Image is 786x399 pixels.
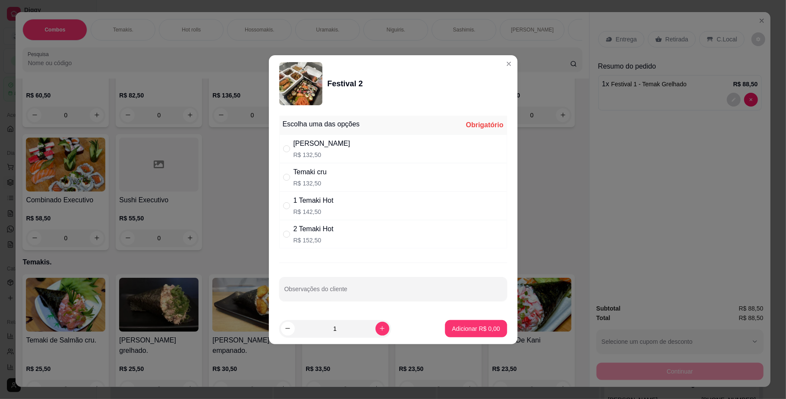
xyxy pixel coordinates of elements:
p: R$ 132,50 [294,179,327,188]
button: decrease-product-quantity [281,322,295,336]
div: Festival 2 [328,78,363,90]
p: R$ 142,50 [294,207,334,216]
div: Obrigatório [466,120,503,130]
input: Observações do cliente [284,288,502,297]
div: Temaki cru [294,167,327,177]
button: Adicionar R$ 0,00 [445,320,507,337]
div: 1 Temaki Hot [294,195,334,206]
p: Adicionar R$ 0,00 [452,324,500,333]
div: [PERSON_NAME] [294,138,350,149]
div: Escolha uma das opções [283,119,360,129]
div: 2 Temaki Hot [294,224,334,234]
button: increase-product-quantity [376,322,389,336]
img: product-image [279,62,322,105]
p: R$ 132,50 [294,151,350,159]
button: Close [502,57,516,71]
p: R$ 152,50 [294,236,334,245]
